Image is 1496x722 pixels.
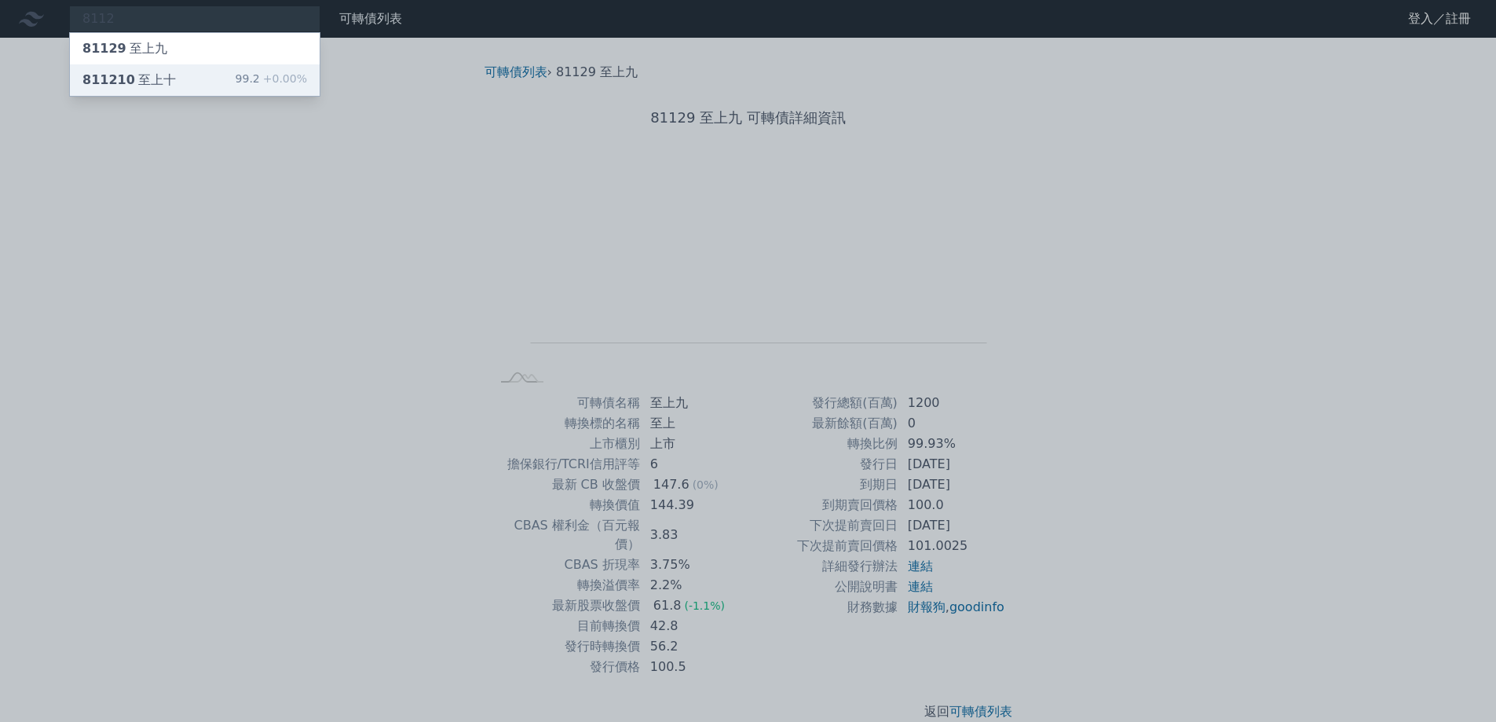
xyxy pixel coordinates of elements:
iframe: Chat Widget [1417,647,1496,722]
span: +0.00% [260,72,307,85]
div: 99.2 [236,71,307,90]
a: 81129至上九 [70,33,320,64]
div: 至上十 [82,71,176,90]
span: 811210 [82,72,135,87]
a: 811210至上十 99.2+0.00% [70,64,320,96]
div: 至上九 [82,39,167,58]
span: 81129 [82,41,126,56]
div: 聊天小工具 [1417,647,1496,722]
